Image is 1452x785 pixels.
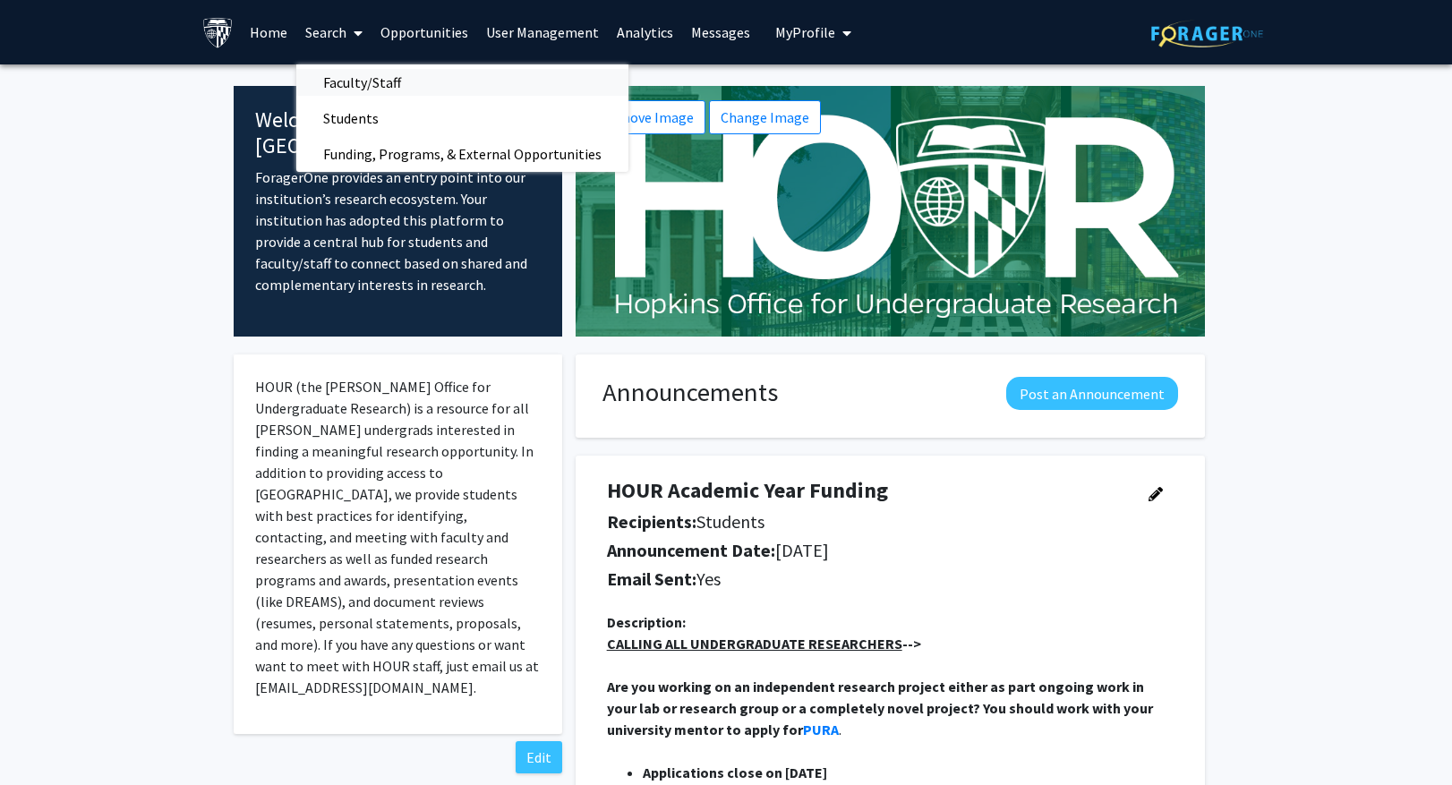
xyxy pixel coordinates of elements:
h5: Yes [607,568,1124,590]
p: . [607,676,1174,740]
strong: Are you working on an independent research project either as part ongoing work in your lab or res... [607,678,1156,738]
strong: Applications close on [DATE] [643,764,827,781]
a: Opportunities [372,1,477,64]
b: Announcement Date: [607,539,775,561]
a: User Management [477,1,608,64]
a: Faculty/Staff [296,69,628,96]
b: Email Sent: [607,567,696,590]
span: Students [296,100,406,136]
img: Johns Hopkins University Logo [202,17,234,48]
button: Change Image [709,100,821,134]
p: HOUR (the [PERSON_NAME] Office for Undergraduate Research) is a resource for all [PERSON_NAME] un... [255,376,541,698]
h5: [DATE] [607,540,1124,561]
button: Post an Announcement [1006,377,1178,410]
button: Edit [516,741,562,773]
p: ForagerOne provides an entry point into our institution’s research ecosystem. Your institution ha... [255,166,541,295]
h4: HOUR Academic Year Funding [607,478,1124,504]
span: Funding, Programs, & External Opportunities [296,136,628,172]
h5: Students [607,511,1124,533]
a: PURA [803,721,839,738]
button: Remove Image [590,100,705,134]
a: Messages [682,1,759,64]
a: Home [241,1,296,64]
img: Cover Image [576,86,1205,337]
a: Students [296,105,628,132]
img: ForagerOne Logo [1151,20,1263,47]
span: My Profile [775,23,835,41]
b: Recipients: [607,510,696,533]
strong: --> [607,635,921,653]
h4: Welcome to [GEOGRAPHIC_DATA] [255,107,541,159]
h1: Announcements [602,377,778,408]
u: CALLING ALL UNDERGRADUATE RESEARCHERS [607,635,902,653]
a: Funding, Programs, & External Opportunities [296,141,628,167]
a: Analytics [608,1,682,64]
a: Search [296,1,372,64]
iframe: Chat [13,704,76,772]
span: Faculty/Staff [296,64,428,100]
div: Description: [607,611,1174,633]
